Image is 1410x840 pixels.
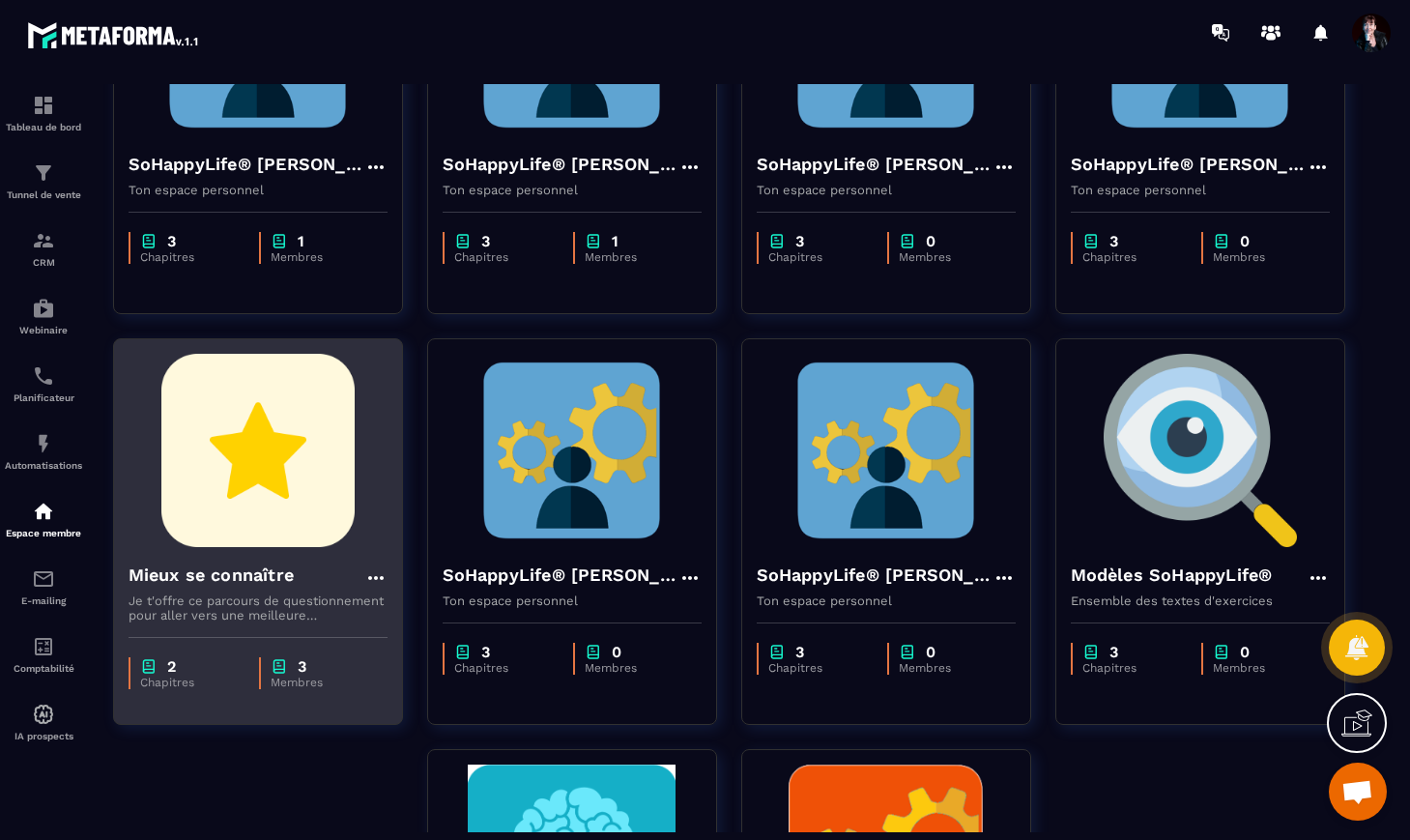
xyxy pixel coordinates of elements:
a: formation-backgroundSoHappyLife® [PERSON_NAME]Ton espace personnelchapter3Chapitreschapter0Membres [741,338,1055,749]
a: schedulerschedulerPlanificateur [5,350,82,418]
img: automations [32,703,55,726]
h4: SoHappyLife® [PERSON_NAME] [443,562,678,589]
a: formation-backgroundMieux se connaîtreJe t'offre ce parcours de questionnement pour aller vers un... [113,338,427,749]
p: 1 [298,232,304,250]
a: formationformationTableau de bord [5,79,82,147]
a: Ouvrir le chat [1329,763,1387,821]
p: Tableau de bord [5,122,82,132]
a: accountantaccountantComptabilité [5,621,82,688]
p: Chapitres [1082,661,1182,675]
p: Chapitres [454,250,554,264]
img: scheduler [32,364,55,388]
h4: Modèles SoHappyLife® [1071,562,1273,589]
p: Membres [1213,250,1310,264]
p: Chapitres [768,250,868,264]
img: chapter [1213,232,1230,250]
p: Membres [271,250,368,264]
img: chapter [899,232,916,250]
p: Chapitres [140,250,240,264]
h4: SoHappyLife® [PERSON_NAME] [757,151,993,178]
img: email [32,567,55,591]
p: Je t'offre ce parcours de questionnement pour aller vers une meilleure connaissance de toi et de ... [129,594,388,623]
a: formationformationTunnel de vente [5,147,82,215]
img: formation-background [129,354,388,547]
p: Chapitres [1082,250,1182,264]
p: 2 [167,657,176,676]
a: formation-backgroundModèles SoHappyLife®Ensemble des textes d'exerciceschapter3Chapitreschapter0M... [1055,338,1369,749]
p: Membres [899,661,996,675]
p: Membres [585,250,682,264]
p: 3 [1109,643,1118,661]
h4: SoHappyLife® [PERSON_NAME] [443,151,678,178]
p: Membres [585,661,682,675]
p: Ton espace personnel [129,183,388,197]
p: Ton espace personnel [757,594,1016,608]
p: Membres [271,676,368,689]
img: chapter [585,232,602,250]
img: formation [32,161,55,185]
a: automationsautomationsAutomatisations [5,418,82,485]
p: 0 [1240,232,1250,250]
img: automations [32,297,55,320]
img: formation [32,229,55,252]
p: 0 [926,643,935,661]
img: logo [27,17,201,52]
a: automationsautomationsEspace membre [5,485,82,553]
p: Ensemble des textes d'exercices [1071,594,1330,608]
p: Membres [899,250,996,264]
a: automationsautomationsWebinaire [5,282,82,350]
img: automations [32,500,55,523]
h4: SoHappyLife® [PERSON_NAME] [129,151,364,178]
img: chapter [271,657,288,676]
p: 3 [1109,232,1118,250]
img: chapter [1213,643,1230,661]
img: chapter [271,232,288,250]
p: E-mailing [5,595,82,606]
p: 3 [298,657,306,676]
img: formation [32,94,55,117]
img: chapter [899,643,916,661]
p: 3 [481,643,490,661]
p: Comptabilité [5,663,82,674]
a: emailemailE-mailing [5,553,82,621]
img: chapter [1082,643,1100,661]
p: 0 [1240,643,1250,661]
p: Chapitres [454,661,554,675]
img: chapter [454,643,472,661]
p: 3 [481,232,490,250]
a: formationformationCRM [5,215,82,282]
img: chapter [1082,232,1100,250]
p: Ton espace personnel [757,183,1016,197]
p: Chapitres [140,676,240,689]
h4: Mieux se connaître [129,562,295,589]
img: chapter [140,657,158,676]
p: 3 [167,232,176,250]
img: formation-background [443,354,702,547]
img: formation-background [757,354,1016,547]
p: 1 [612,232,619,250]
p: 3 [795,232,804,250]
img: chapter [768,643,786,661]
h4: SoHappyLife® [PERSON_NAME] [757,562,993,589]
p: Ton espace personnel [443,594,702,608]
p: Ton espace personnel [443,183,702,197]
p: CRM [5,257,82,268]
img: automations [32,432,55,455]
p: Planificateur [5,392,82,403]
img: chapter [768,232,786,250]
h4: SoHappyLife® [PERSON_NAME] [1071,151,1307,178]
p: 0 [612,643,621,661]
p: Membres [1213,661,1310,675]
img: formation-background [1071,354,1330,547]
p: 0 [926,232,935,250]
p: Tunnel de vente [5,189,82,200]
p: Webinaire [5,325,82,335]
p: Automatisations [5,460,82,471]
a: formation-backgroundSoHappyLife® [PERSON_NAME]Ton espace personnelchapter3Chapitreschapter0Membres [427,338,741,749]
p: Chapitres [768,661,868,675]
img: chapter [140,232,158,250]
p: 3 [795,643,804,661]
img: chapter [585,643,602,661]
img: chapter [454,232,472,250]
p: IA prospects [5,731,82,741]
